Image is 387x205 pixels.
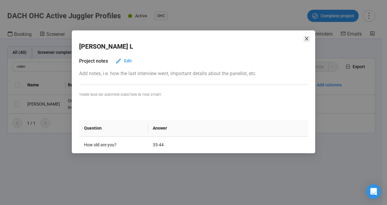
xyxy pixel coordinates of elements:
td: 35-44 [148,137,308,153]
span: close [304,36,309,41]
p: Add notes, i.e. how the last interview went, important details about the panelist, etc. [79,70,308,77]
h2: [PERSON_NAME] L [79,42,133,52]
span: Edit [124,57,132,64]
h3: Project notes [79,57,108,65]
div: There was no audition question in this study [79,92,308,97]
button: Close [303,36,310,42]
th: Answer [148,120,308,137]
td: How old are you? [79,137,148,153]
th: Question [79,120,148,137]
button: Edit [110,56,137,66]
div: Open Intercom Messenger [366,184,381,199]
